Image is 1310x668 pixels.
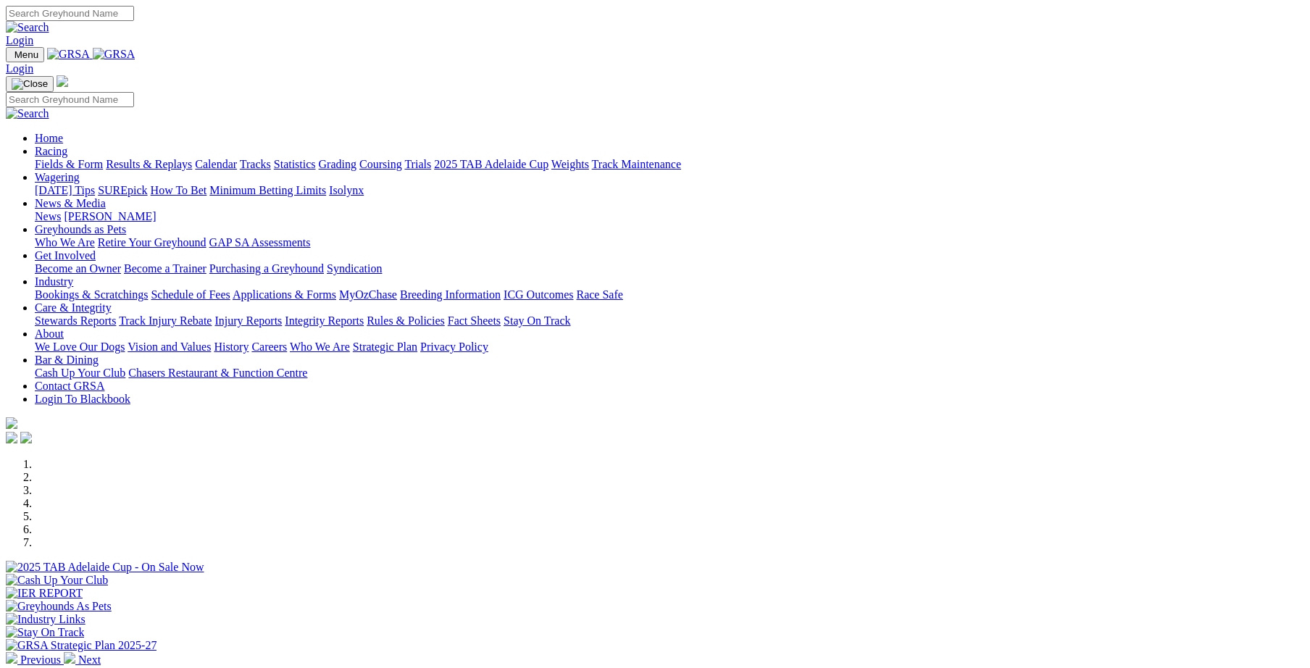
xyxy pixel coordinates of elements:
a: Who We Are [35,236,95,249]
a: Login [6,34,33,46]
a: Stewards Reports [35,314,116,327]
a: Cash Up Your Club [35,367,125,379]
a: Retire Your Greyhound [98,236,206,249]
a: Industry [35,275,73,288]
a: Next [64,654,101,666]
img: IER REPORT [6,587,83,600]
img: Stay On Track [6,626,84,639]
span: Previous [20,654,61,666]
img: facebook.svg [6,432,17,443]
div: Bar & Dining [35,367,1304,380]
a: Isolynx [329,184,364,196]
a: How To Bet [151,184,207,196]
a: Contact GRSA [35,380,104,392]
a: News & Media [35,197,106,209]
button: Toggle navigation [6,47,44,62]
a: Race Safe [576,288,622,301]
a: Track Injury Rebate [119,314,212,327]
input: Search [6,92,134,107]
a: [DATE] Tips [35,184,95,196]
img: GRSA [93,48,135,61]
img: GRSA [47,48,90,61]
img: Close [12,78,48,90]
a: Rules & Policies [367,314,445,327]
a: Who We Are [290,341,350,353]
a: Breeding Information [400,288,501,301]
a: SUREpick [98,184,147,196]
a: Racing [35,145,67,157]
a: 2025 TAB Adelaide Cup [434,158,548,170]
a: Login To Blackbook [35,393,130,405]
img: Cash Up Your Club [6,574,108,587]
a: About [35,327,64,340]
a: Integrity Reports [285,314,364,327]
a: Results & Replays [106,158,192,170]
a: Trials [404,158,431,170]
div: Care & Integrity [35,314,1304,327]
a: Statistics [274,158,316,170]
img: GRSA Strategic Plan 2025-27 [6,639,157,652]
a: Schedule of Fees [151,288,230,301]
a: News [35,210,61,222]
img: Industry Links [6,613,85,626]
div: Racing [35,158,1304,171]
span: Menu [14,49,38,60]
img: logo-grsa-white.png [57,75,68,87]
img: logo-grsa-white.png [6,417,17,429]
a: Injury Reports [214,314,282,327]
div: Wagering [35,184,1304,197]
a: Weights [551,158,589,170]
button: Toggle navigation [6,76,54,92]
a: Stay On Track [504,314,570,327]
input: Search [6,6,134,21]
a: We Love Our Dogs [35,341,125,353]
div: Industry [35,288,1304,301]
a: Coursing [359,158,402,170]
img: twitter.svg [20,432,32,443]
div: Greyhounds as Pets [35,236,1304,249]
a: Get Involved [35,249,96,262]
a: [PERSON_NAME] [64,210,156,222]
a: Wagering [35,171,80,183]
img: Search [6,21,49,34]
img: 2025 TAB Adelaide Cup - On Sale Now [6,561,204,574]
a: ICG Outcomes [504,288,573,301]
a: Become an Owner [35,262,121,275]
a: Minimum Betting Limits [209,184,326,196]
a: Track Maintenance [592,158,681,170]
a: Syndication [327,262,382,275]
a: Careers [251,341,287,353]
a: Calendar [195,158,237,170]
a: Bookings & Scratchings [35,288,148,301]
a: Bar & Dining [35,354,99,366]
a: Care & Integrity [35,301,112,314]
div: News & Media [35,210,1304,223]
a: MyOzChase [339,288,397,301]
a: Greyhounds as Pets [35,223,126,235]
img: Search [6,107,49,120]
a: Vision and Values [128,341,211,353]
img: Greyhounds As Pets [6,600,112,613]
a: Previous [6,654,64,666]
a: Become a Trainer [124,262,206,275]
a: History [214,341,249,353]
a: Grading [319,158,356,170]
span: Next [78,654,101,666]
a: GAP SA Assessments [209,236,311,249]
img: chevron-right-pager-white.svg [64,652,75,664]
a: Privacy Policy [420,341,488,353]
img: chevron-left-pager-white.svg [6,652,17,664]
a: Applications & Forms [233,288,336,301]
a: Home [35,132,63,144]
a: Fact Sheets [448,314,501,327]
div: Get Involved [35,262,1304,275]
div: About [35,341,1304,354]
a: Login [6,62,33,75]
a: Strategic Plan [353,341,417,353]
a: Tracks [240,158,271,170]
a: Purchasing a Greyhound [209,262,324,275]
a: Chasers Restaurant & Function Centre [128,367,307,379]
a: Fields & Form [35,158,103,170]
